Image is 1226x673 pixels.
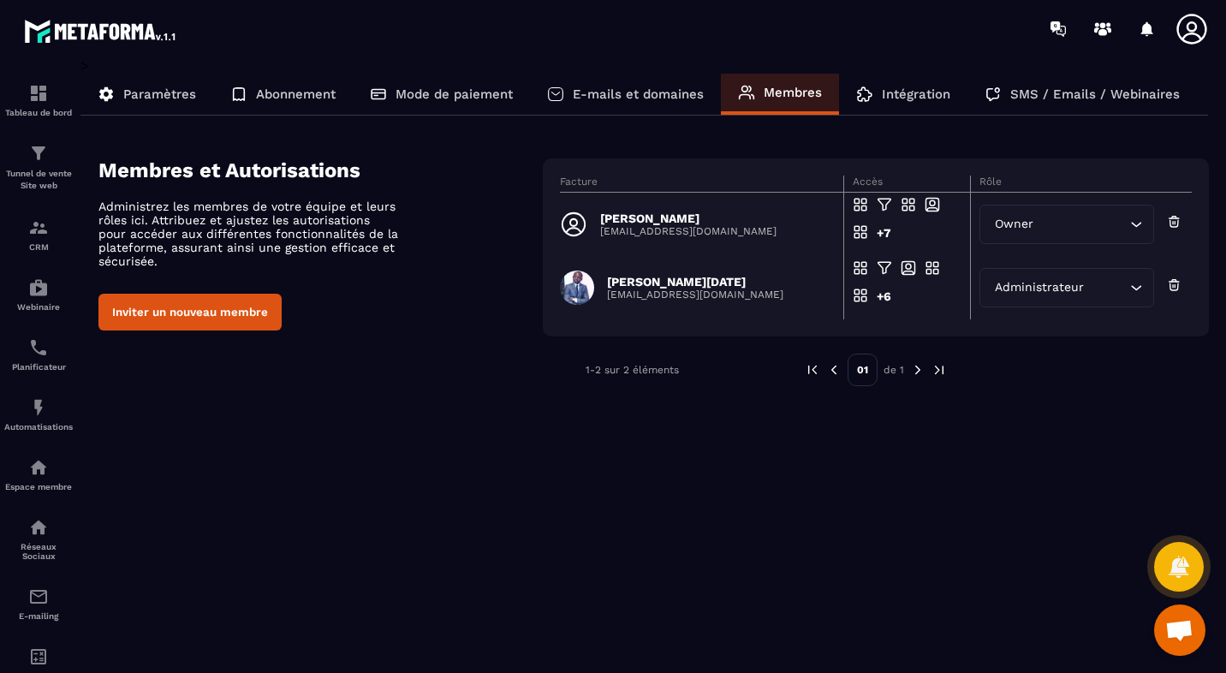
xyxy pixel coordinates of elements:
[877,224,892,252] div: +7
[882,86,950,102] p: Intégration
[28,457,49,478] img: automations
[979,268,1154,307] div: Search for option
[1037,215,1126,234] input: Search for option
[4,444,73,504] a: automationsautomationsEspace membre
[4,265,73,325] a: automationsautomationsWebinaire
[123,86,196,102] p: Paramètres
[28,83,49,104] img: formation
[600,225,777,237] p: [EMAIL_ADDRESS][DOMAIN_NAME]
[28,217,49,238] img: formation
[4,168,73,192] p: Tunnel de vente Site web
[80,57,1209,412] div: >
[4,611,73,621] p: E-mailing
[848,354,878,386] p: 01
[28,517,49,538] img: social-network
[1010,86,1180,102] p: SMS / Emails / Webinaires
[991,215,1037,234] span: Owner
[4,574,73,634] a: emailemailE-mailing
[396,86,513,102] p: Mode de paiement
[931,362,947,378] img: next
[24,15,178,46] img: logo
[28,397,49,418] img: automations
[28,143,49,164] img: formation
[971,176,1192,193] th: Rôle
[4,542,73,561] p: Réseaux Sociaux
[4,482,73,491] p: Espace membre
[844,176,971,193] th: Accès
[600,211,777,225] p: [PERSON_NAME]
[979,205,1154,244] div: Search for option
[98,200,398,268] p: Administrez les membres de votre équipe et leurs rôles ici. Attribuez et ajustez les autorisation...
[4,242,73,252] p: CRM
[28,587,49,607] img: email
[4,70,73,130] a: formationformationTableau de bord
[1087,278,1126,297] input: Search for option
[607,289,783,301] p: [EMAIL_ADDRESS][DOMAIN_NAME]
[4,504,73,574] a: social-networksocial-networkRéseaux Sociaux
[910,362,925,378] img: next
[877,288,892,315] div: +6
[4,205,73,265] a: formationformationCRM
[4,384,73,444] a: automationsautomationsAutomatisations
[28,277,49,298] img: automations
[560,176,844,193] th: Facture
[4,130,73,205] a: formationformationTunnel de vente Site web
[805,362,820,378] img: prev
[607,275,783,289] p: [PERSON_NAME][DATE]
[884,363,904,377] p: de 1
[98,294,282,331] button: Inviter un nouveau membre
[573,86,704,102] p: E-mails et domaines
[4,108,73,117] p: Tableau de bord
[4,325,73,384] a: schedulerschedulerPlanificateur
[991,278,1087,297] span: Administrateur
[28,337,49,358] img: scheduler
[98,158,543,182] h4: Membres et Autorisations
[28,646,49,667] img: accountant
[586,364,679,376] p: 1-2 sur 2 éléments
[764,85,822,100] p: Membres
[4,422,73,432] p: Automatisations
[4,362,73,372] p: Planificateur
[4,302,73,312] p: Webinaire
[1154,605,1205,656] div: Ouvrir le chat
[826,362,842,378] img: prev
[256,86,336,102] p: Abonnement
